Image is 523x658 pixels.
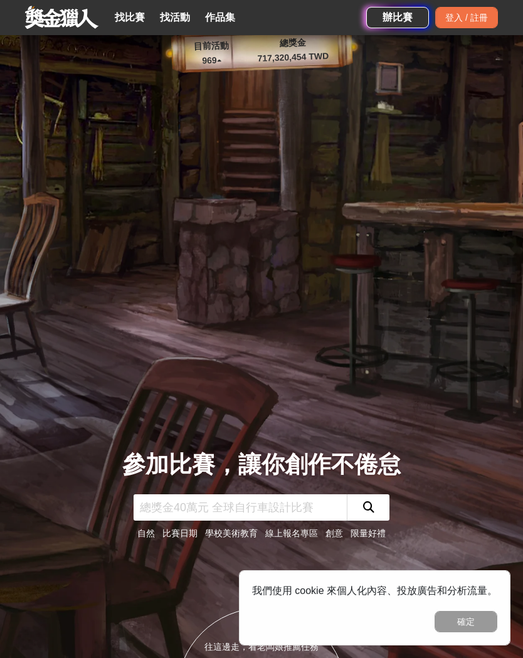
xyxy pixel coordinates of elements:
div: 參加比賽，讓你創作不倦怠 [122,447,401,482]
input: 總獎金40萬元 全球自行車設計比賽 [134,494,347,521]
span: 我們使用 cookie 來個人化內容、投放廣告和分析流量。 [252,585,497,596]
p: 717,320,454 TWD [236,49,350,66]
button: 確定 [435,611,497,632]
a: 線上報名專區 [265,528,318,538]
div: 往這邊走，看老闆娘推薦任務 [177,640,346,654]
a: 創意 [325,528,343,538]
a: 自然 [137,528,155,538]
a: 限量好禮 [351,528,386,538]
p: 969 ▴ [186,53,237,68]
a: 辦比賽 [366,7,429,28]
a: 找活動 [155,9,195,26]
div: 登入 / 註冊 [435,7,498,28]
a: 作品集 [200,9,240,26]
a: 找比賽 [110,9,150,26]
a: 比賽日期 [162,528,198,538]
a: 學校美術教育 [205,528,258,538]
